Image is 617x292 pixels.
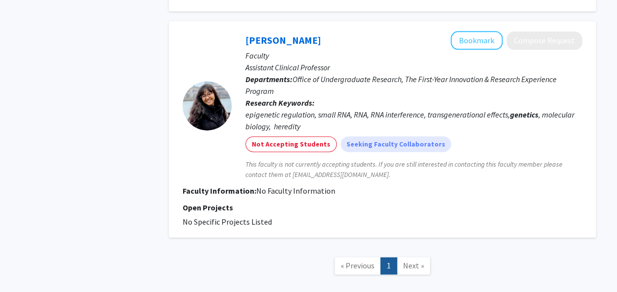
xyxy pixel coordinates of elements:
[397,257,430,274] a: Next Page
[403,261,424,270] span: Next »
[245,50,582,61] p: Faculty
[245,98,315,108] b: Research Keywords:
[256,186,335,196] span: No Faculty Information
[380,257,397,274] a: 1
[507,31,582,50] button: Compose Request to Mary Chey
[245,109,582,132] div: epigenetic regulation, small RNA, RNA, RNA interference, transgenerational effects, , molecular b...
[341,261,375,270] span: « Previous
[183,202,582,213] p: Open Projects
[334,257,381,274] a: Previous Page
[7,248,42,285] iframe: Chat
[245,136,337,152] mat-chip: Not Accepting Students
[245,74,293,84] b: Departments:
[451,31,503,50] button: Add Mary Chey to Bookmarks
[245,61,582,73] p: Assistant Clinical Professor
[183,186,256,196] b: Faculty Information:
[169,247,596,287] nav: Page navigation
[245,74,557,96] span: Office of Undergraduate Research, The First-Year Innovation & Research Experience Program
[245,159,582,180] span: This faculty is not currently accepting students. If you are still interested in contacting this ...
[510,110,538,119] b: genetics
[341,136,451,152] mat-chip: Seeking Faculty Collaborators
[183,217,272,227] span: No Specific Projects Listed
[245,34,321,46] a: [PERSON_NAME]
